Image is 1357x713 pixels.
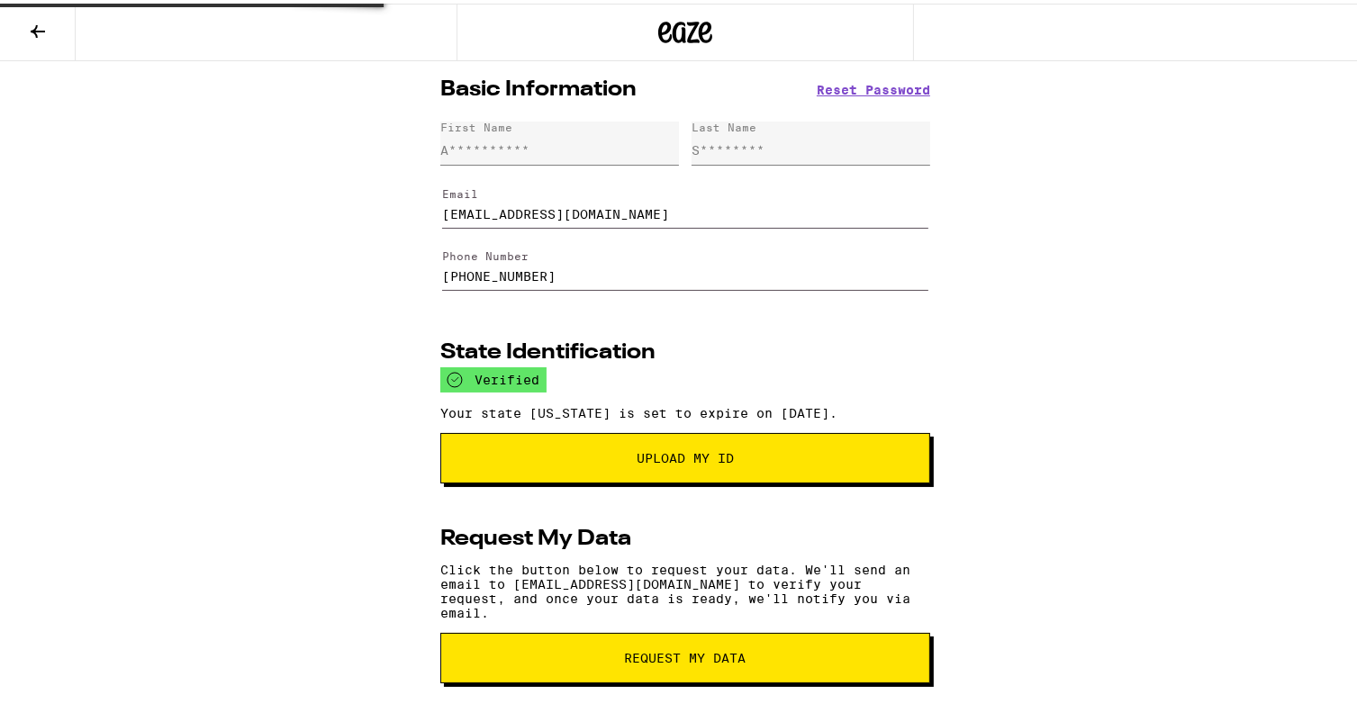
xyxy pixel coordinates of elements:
label: Email [442,185,478,196]
h2: Request My Data [440,525,631,546]
div: First Name [440,118,512,130]
form: Edit Phone Number [440,231,930,294]
span: Upload My ID [637,448,734,461]
h2: Basic Information [440,76,637,97]
button: Reset Password [817,80,930,93]
div: Last Name [692,118,756,130]
h2: State Identification [440,338,656,360]
button: Upload My ID [440,429,930,480]
div: verified [440,364,547,389]
form: Edit Email Address [440,168,930,231]
span: Hi. Need any help? [11,13,130,27]
p: Your state [US_STATE] is set to expire on [DATE]. [440,402,930,417]
p: Click the button below to request your data. We'll send an email to [EMAIL_ADDRESS][DOMAIN_NAME] ... [440,559,930,617]
button: request my data [440,629,930,680]
label: Phone Number [442,247,529,258]
span: request my data [625,648,746,661]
